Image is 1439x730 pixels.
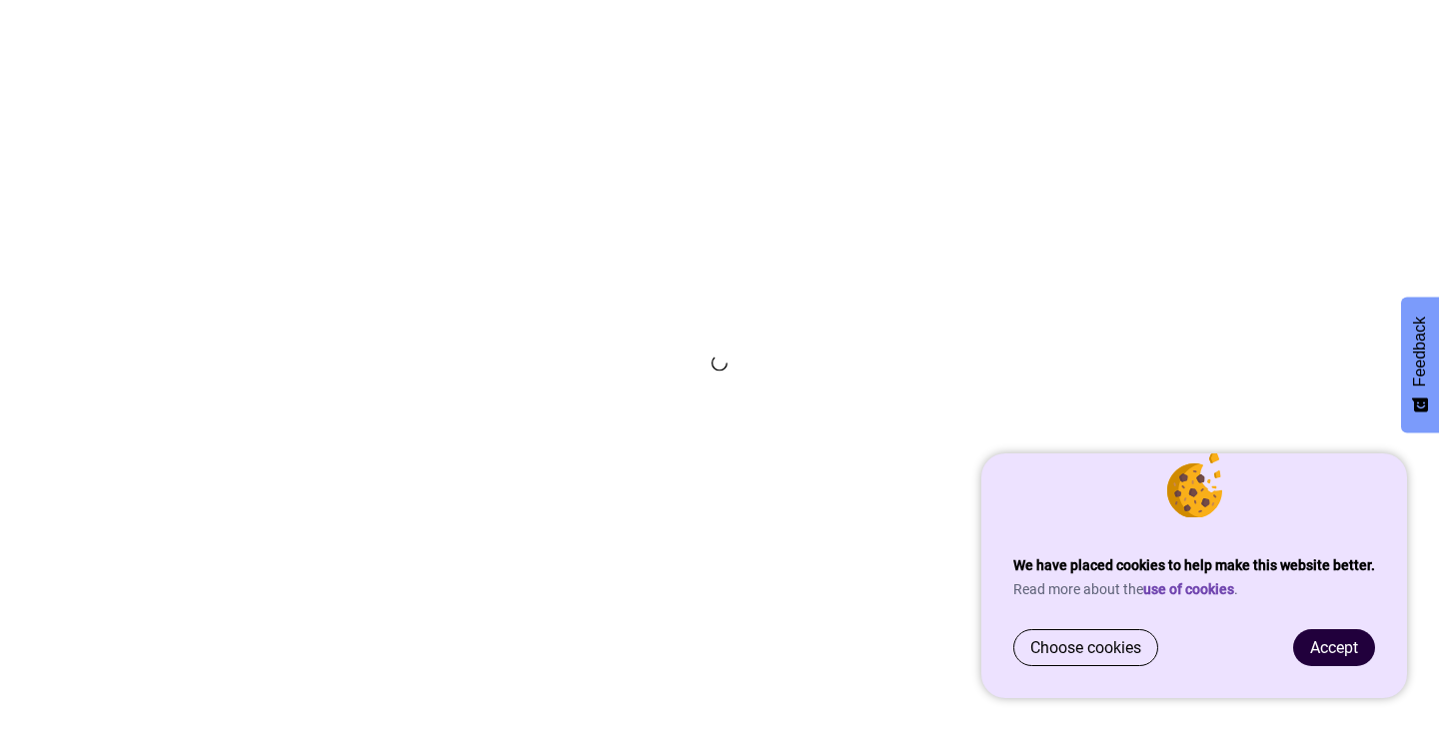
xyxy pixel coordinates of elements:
[1401,297,1439,432] button: Feedback - Show survey
[1013,581,1375,597] p: Read more about the .
[1143,581,1234,597] a: use of cookies
[1030,638,1141,657] span: Choose cookies
[1310,638,1358,657] span: Accept
[1013,557,1375,573] strong: We have placed cookies to help make this website better.
[1014,630,1157,665] a: Choose cookies
[1411,317,1429,386] span: Feedback
[1294,630,1374,665] a: Accept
